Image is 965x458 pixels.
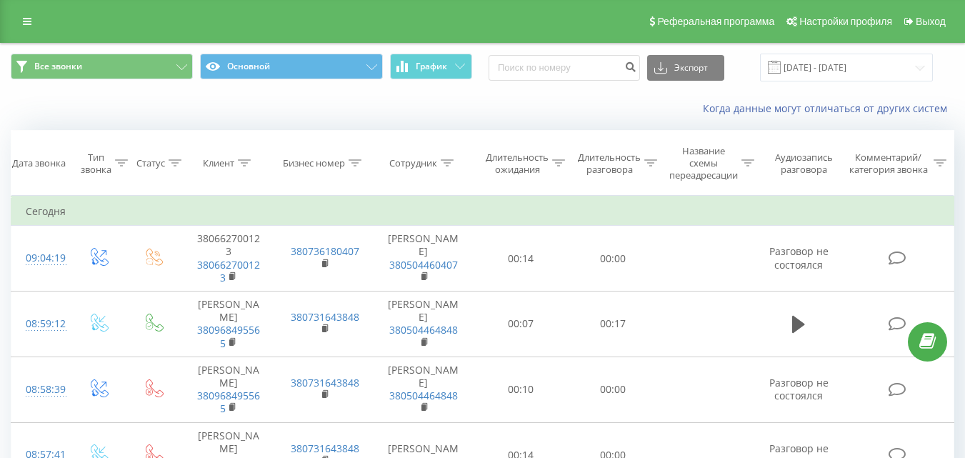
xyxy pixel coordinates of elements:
[200,54,382,79] button: Основной
[81,151,111,176] div: Тип звонка
[26,310,56,338] div: 08:59:12
[846,151,930,176] div: Комментарий/категория звонка
[11,197,954,226] td: Сегодня
[389,389,458,402] a: 380504464848
[486,151,549,176] div: Длительность ожидания
[916,16,946,27] span: Выход
[136,157,165,169] div: Статус
[181,292,276,357] td: [PERSON_NAME]
[390,54,472,79] button: График
[197,258,260,284] a: 380662700123
[489,55,640,81] input: Поиск по номеру
[26,376,56,404] div: 08:58:39
[567,292,659,357] td: 00:17
[291,244,359,258] a: 380736180407
[11,54,193,79] button: Все звонки
[769,244,829,271] span: Разговор не состоялся
[197,323,260,349] a: 380968495565
[389,157,437,169] div: Сотрудник
[291,442,359,455] a: 380731643848
[475,292,567,357] td: 00:07
[416,61,447,71] span: График
[657,16,774,27] span: Реферальная программа
[197,389,260,415] a: 380968495565
[389,323,458,337] a: 380504464848
[389,258,458,272] a: 380504460407
[181,357,276,422] td: [PERSON_NAME]
[567,226,659,292] td: 00:00
[283,157,345,169] div: Бизнес номер
[567,357,659,422] td: 00:00
[768,151,840,176] div: Аудиозапись разговора
[647,55,724,81] button: Экспорт
[12,157,66,169] div: Дата звонка
[372,357,475,422] td: [PERSON_NAME]
[669,145,738,181] div: Название схемы переадресации
[372,292,475,357] td: [PERSON_NAME]
[34,61,82,72] span: Все звонки
[26,244,56,272] div: 09:04:19
[372,226,475,292] td: [PERSON_NAME]
[475,357,567,422] td: 00:10
[291,376,359,389] a: 380731643848
[291,310,359,324] a: 380731643848
[203,157,234,169] div: Клиент
[475,226,567,292] td: 00:14
[578,151,641,176] div: Длительность разговора
[799,16,892,27] span: Настройки профиля
[181,226,276,292] td: 380662700123
[703,101,954,115] a: Когда данные могут отличаться от других систем
[769,376,829,402] span: Разговор не состоялся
